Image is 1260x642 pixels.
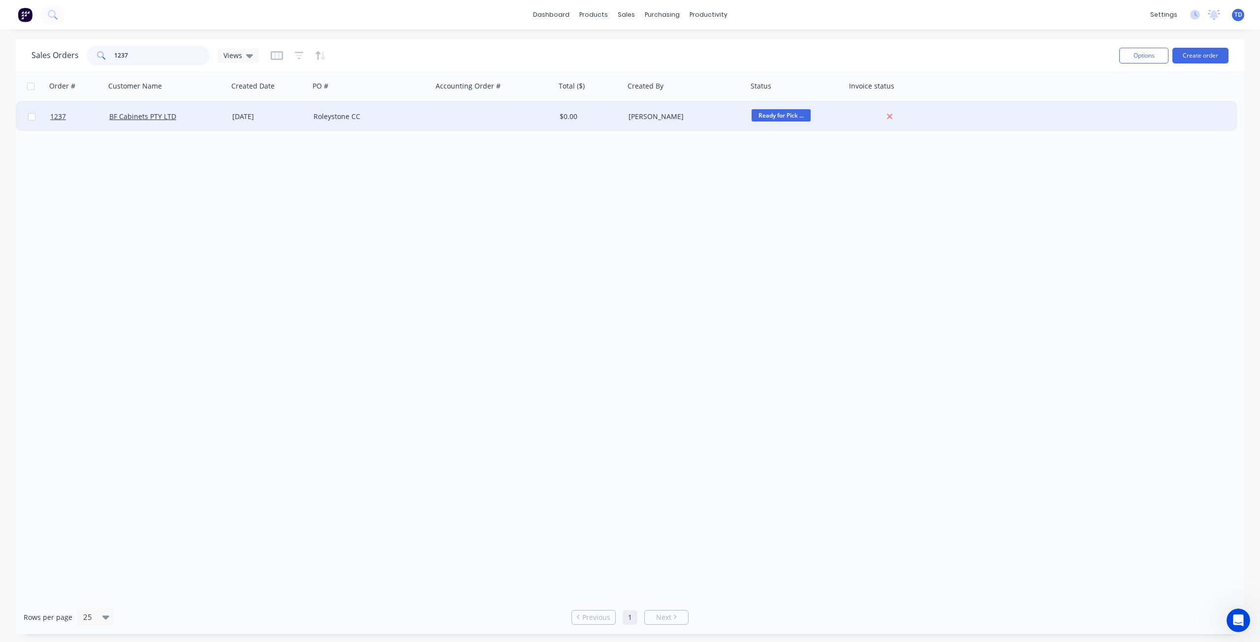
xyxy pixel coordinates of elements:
img: Factory [18,7,32,22]
iframe: Intercom live chat [1227,609,1250,632]
div: products [574,7,613,22]
span: 1237 [50,112,66,122]
h1: Sales Orders [31,51,79,60]
a: 1237 [50,102,109,131]
span: Next [656,612,671,622]
button: Options [1119,48,1168,63]
div: settings [1145,7,1182,22]
span: Rows per page [24,612,72,622]
a: BF Cabinets PTY LTD [109,112,176,121]
div: Accounting Order # [436,81,501,91]
span: TD [1234,10,1242,19]
div: [DATE] [232,112,306,122]
div: productivity [685,7,732,22]
a: Previous page [572,612,615,622]
div: sales [613,7,640,22]
div: PO # [313,81,328,91]
div: purchasing [640,7,685,22]
a: Next page [645,612,688,622]
div: Customer Name [108,81,162,91]
span: Previous [582,612,610,622]
div: Created By [628,81,663,91]
ul: Pagination [567,610,693,625]
button: Create order [1172,48,1228,63]
div: $0.00 [560,112,618,122]
span: Ready for Pick ... [752,109,811,122]
div: Roleystone CC [314,112,423,122]
div: [PERSON_NAME] [629,112,738,122]
input: Search... [114,46,210,65]
a: Page 1 is your current page [623,610,637,625]
div: Created Date [231,81,275,91]
a: dashboard [528,7,574,22]
div: Total ($) [559,81,585,91]
span: Views [223,50,242,61]
div: Status [751,81,771,91]
div: Invoice status [849,81,894,91]
div: Order # [49,81,75,91]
